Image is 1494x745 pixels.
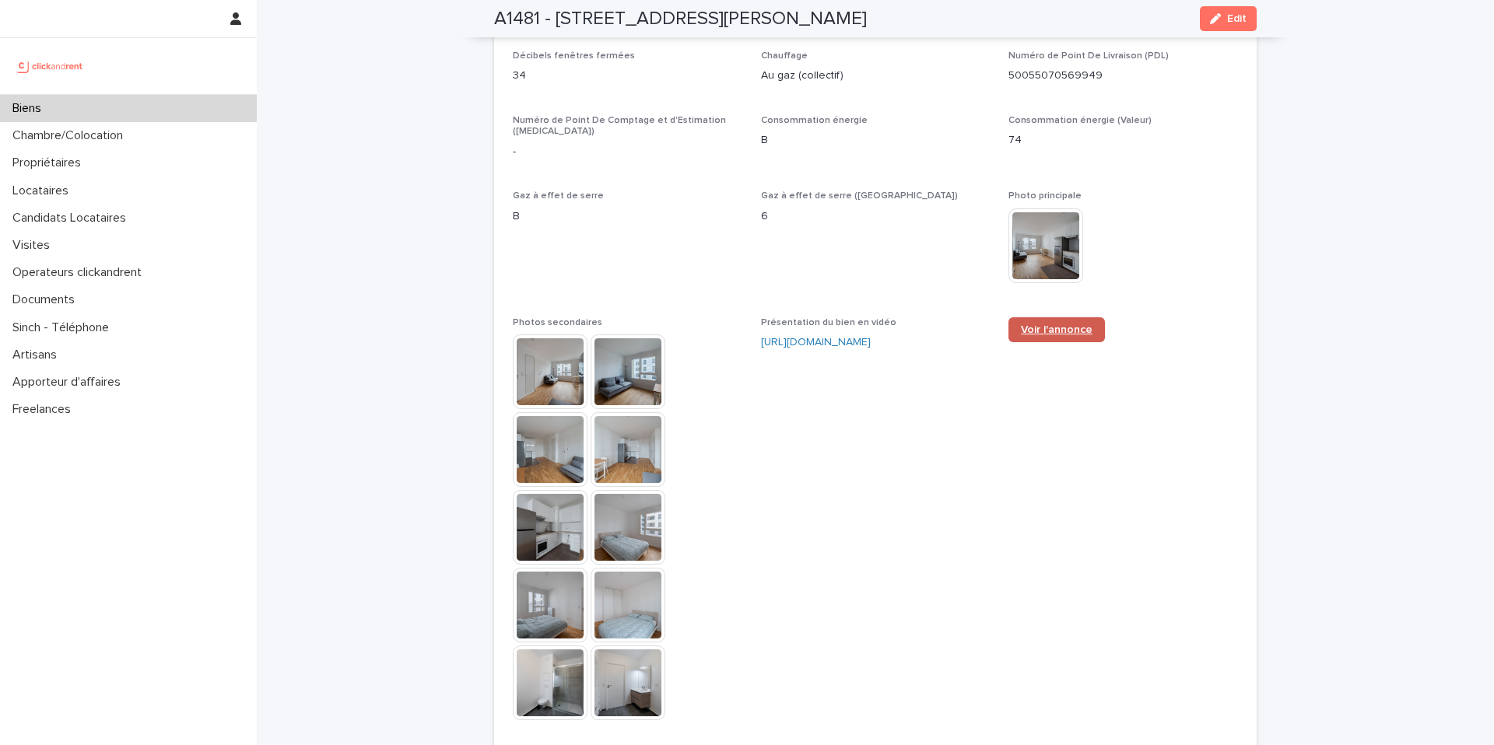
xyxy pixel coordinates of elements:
a: [URL][DOMAIN_NAME] [761,337,871,348]
span: Décibels fenêtres fermées [513,51,635,61]
span: Voir l'annonce [1021,324,1092,335]
p: B [513,208,742,225]
p: Apporteur d'affaires [6,375,133,390]
p: Chambre/Colocation [6,128,135,143]
img: UCB0brd3T0yccxBKYDjQ [12,51,88,82]
span: Consommation énergie (Valeur) [1008,116,1152,125]
span: Gaz à effet de serre ([GEOGRAPHIC_DATA]) [761,191,958,201]
span: Numéro de Point De Comptage et d'Estimation ([MEDICAL_DATA]) [513,116,726,136]
span: Gaz à effet de serre [513,191,604,201]
p: Locataires [6,184,81,198]
span: Photos secondaires [513,318,602,327]
span: Chauffage [761,51,808,61]
p: 34 [513,68,742,84]
span: Consommation énergie [761,116,868,125]
p: 74 [1008,132,1238,149]
span: Présentation du bien en vidéo [761,318,896,327]
p: Propriétaires [6,156,93,170]
span: Edit [1227,13,1247,24]
span: Numéro de Point De Livraison (PDL) [1008,51,1169,61]
p: Documents [6,292,87,307]
h2: A1481 - [STREET_ADDRESS][PERSON_NAME] [494,8,867,30]
p: 6 [761,208,991,225]
a: Voir l'annonce [1008,317,1105,342]
p: Operateurs clickandrent [6,265,154,280]
p: B [761,132,991,149]
p: Sinch - Téléphone [6,320,121,335]
p: 50055070569949 [1008,68,1238,84]
span: Photo principale [1008,191,1082,201]
p: Freelances [6,402,83,417]
p: Au gaz (collectif) [761,68,991,84]
button: Edit [1200,6,1257,31]
p: Visites [6,238,62,253]
p: Biens [6,101,54,116]
p: Artisans [6,348,69,362]
p: - [513,144,742,160]
p: Candidats Locataires [6,211,139,226]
